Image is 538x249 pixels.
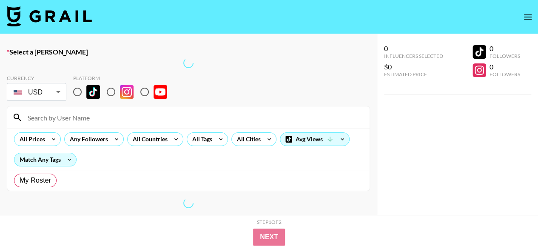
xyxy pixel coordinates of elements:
div: Step 1 of 2 [257,219,282,225]
div: Followers [490,71,520,77]
div: $0 [384,63,443,71]
div: 0 [490,63,520,71]
div: 0 [490,44,520,53]
div: All Countries [128,133,169,146]
div: Match Any Tags [14,153,76,166]
button: open drawer [519,9,536,26]
span: Refreshing lists, bookers, clients, countries, tags, cities, talent, talent, talent... [182,197,194,209]
div: Estimated Price [384,71,443,77]
button: Next [253,229,285,246]
div: Currency [7,75,66,81]
div: Platform [73,75,174,81]
div: Influencers Selected [384,53,443,59]
div: 0 [384,44,443,53]
div: Any Followers [65,133,110,146]
input: Search by User Name [23,111,364,124]
div: Avg Views [280,133,349,146]
span: Refreshing lists, bookers, clients, countries, tags, cities, talent, talent, talent... [182,57,194,69]
div: All Tags [187,133,214,146]
label: Select a [PERSON_NAME] [7,48,370,56]
span: My Roster [20,175,51,186]
div: All Cities [232,133,262,146]
img: YouTube [154,85,167,99]
img: TikTok [86,85,100,99]
div: USD [9,85,65,100]
div: All Prices [14,133,47,146]
img: Grail Talent [7,6,92,26]
div: Followers [490,53,520,59]
img: Instagram [120,85,134,99]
